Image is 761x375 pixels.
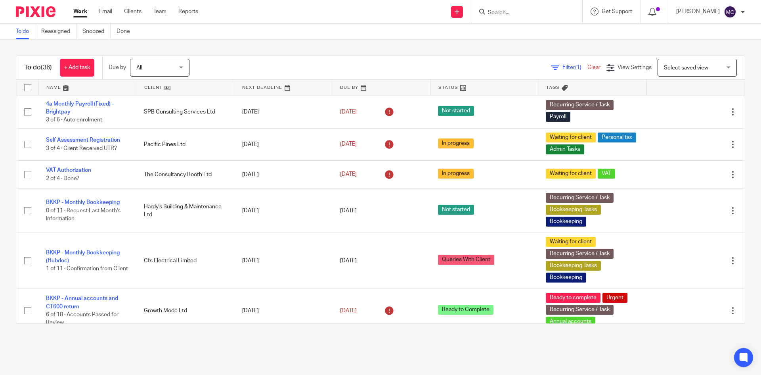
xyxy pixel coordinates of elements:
span: [DATE] [340,109,357,115]
span: Recurring Service / Task [546,305,614,315]
a: To do [16,24,35,39]
p: [PERSON_NAME] [676,8,720,15]
a: Snoozed [82,24,111,39]
span: (36) [41,64,52,71]
span: 6 of 18 · Accounts Passed for Review [46,312,119,326]
h1: To do [24,63,52,72]
span: Ready to Complete [438,305,493,315]
span: Recurring Service / Task [546,193,614,203]
span: [DATE] [340,172,357,177]
img: svg%3E [724,6,736,18]
span: Bookkeeping [546,217,586,227]
a: Clients [124,8,141,15]
td: [DATE] [234,289,332,333]
a: 4a Monthly Payroll (Fixed) - Brightpay [46,101,114,115]
span: Tags [546,85,560,90]
a: BKKP - Monthly Bookkeeping (Hubdoc) [46,250,120,263]
span: [DATE] [340,258,357,263]
td: Growth Mode Ltd [136,289,234,333]
a: Self Assessment Registration [46,137,120,143]
a: Work [73,8,87,15]
a: Reassigned [41,24,76,39]
span: In progress [438,138,474,148]
span: View Settings [618,65,652,70]
a: Email [99,8,112,15]
span: Payroll [546,112,570,122]
span: All [136,65,142,71]
td: [DATE] [234,233,332,289]
a: Clear [587,65,600,70]
td: The Consultancy Booth Ltd [136,160,234,188]
span: Admin Tasks [546,144,584,154]
a: BKKP - Annual accounts and CT600 return [46,296,118,309]
a: + Add task [60,59,94,77]
span: Not started [438,106,474,116]
input: Search [487,10,558,17]
span: Personal tax [598,133,636,142]
span: Ready to complete [546,293,600,303]
span: Recurring Service / Task [546,249,614,259]
td: Cfs Electrical Limited [136,233,234,289]
a: Reports [178,8,198,15]
span: Waiting for client [546,169,596,179]
span: Queries With Client [438,255,494,265]
img: Pixie [16,6,55,17]
span: [DATE] [340,308,357,313]
span: In progress [438,169,474,179]
span: Bookkeeping Tasks [546,261,601,271]
td: [DATE] [234,189,332,233]
span: Get Support [602,9,632,14]
span: (1) [575,65,581,70]
span: 1 of 11 · Confirmation from Client [46,266,128,271]
span: 2 of 4 · Done? [46,176,79,181]
td: [DATE] [234,128,332,160]
a: BKKP - Monthly Bookkeeping [46,200,120,205]
a: VAT Authorization [46,167,91,173]
span: Bookkeeping [546,273,586,283]
td: Hardy's Building & Maintenance Ltd [136,189,234,233]
span: Waiting for client [546,133,596,142]
span: Filter [562,65,587,70]
span: 3 of 4 · Client Received UTR? [46,146,117,151]
td: [DATE] [234,96,332,128]
span: Annual accounts [546,317,595,327]
span: Recurring Service / Task [546,100,614,110]
a: Done [117,24,136,39]
span: Select saved view [664,65,708,71]
td: [DATE] [234,160,332,188]
span: 0 of 11 · Request Last Month's Information [46,208,120,222]
span: [DATE] [340,142,357,147]
a: Team [153,8,166,15]
span: 3 of 6 · Auto enrolment [46,117,102,123]
td: Pacific Pines Ltd [136,128,234,160]
td: SPB Consulting Services Ltd [136,96,234,128]
span: VAT [598,169,615,179]
span: [DATE] [340,208,357,213]
span: Bookkeeping Tasks [546,205,601,215]
p: Due by [109,63,126,71]
span: Not started [438,205,474,215]
span: Waiting for client [546,237,596,247]
span: Urgent [602,293,627,303]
